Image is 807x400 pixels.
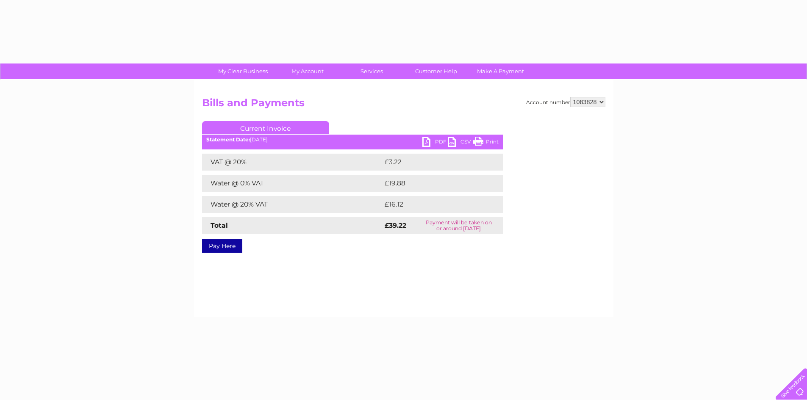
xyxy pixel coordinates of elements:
[272,63,342,79] a: My Account
[473,137,499,149] a: Print
[383,154,483,171] td: £3.22
[383,175,485,192] td: £19.88
[211,221,228,229] strong: Total
[202,154,383,171] td: VAT @ 20%
[202,175,383,192] td: Water @ 0% VAT
[206,136,250,143] b: Statement Date:
[422,137,448,149] a: PDF
[385,221,406,229] strong: £39.22
[337,63,407,79] a: Services
[208,63,278,79] a: My Clear Business
[202,97,605,113] h2: Bills and Payments
[202,121,329,134] a: Current Invoice
[415,217,503,234] td: Payment will be taken on or around [DATE]
[202,137,503,143] div: [DATE]
[466,63,535,79] a: Make A Payment
[448,137,473,149] a: CSV
[383,196,484,213] td: £16.12
[202,196,383,213] td: Water @ 20% VAT
[202,239,242,253] a: Pay Here
[526,97,605,107] div: Account number
[401,63,471,79] a: Customer Help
